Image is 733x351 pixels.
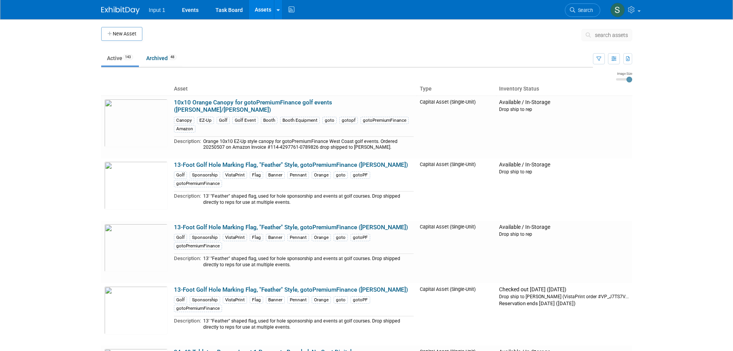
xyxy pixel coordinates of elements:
div: Amazon [174,125,195,133]
div: Available / In-Storage [499,224,629,231]
td: Description: [174,316,201,331]
div: VistaPrint [223,234,247,241]
img: Susan Stout [610,3,625,17]
div: Flag [250,296,263,304]
div: Golf [174,171,187,179]
a: 13-Foot Golf Hole Marking Flag, "Feather" Style, gotoPremiumFinance ([PERSON_NAME]) [174,224,408,231]
div: 13' "Feather" shaped flag, used for hole sponsorship and events at golf courses. Drop shipped dir... [203,318,414,330]
div: 13' "Feather" shaped flag, used for hole sponsorship and events at golf courses. Drop shipped dir... [203,256,414,268]
span: search assets [595,32,628,38]
a: 10x10 Orange Canopy for gotoPremiumFinance golf events ([PERSON_NAME]/[PERSON_NAME]) [174,99,332,114]
div: goto [334,234,348,241]
div: Drop ship to rep [499,106,629,113]
div: Canopy [174,117,194,124]
td: Capital Asset (Single-Unit) [417,283,496,346]
div: goto [334,171,348,179]
div: Banner [266,171,285,179]
div: Booth [261,117,277,124]
div: Pennant [287,171,309,179]
div: gotoPremiumFinance [174,180,222,187]
a: Search [565,3,600,17]
div: Booth Equipment [280,117,320,124]
div: Golf [174,296,187,304]
td: Capital Asset (Single-Unit) [417,96,496,158]
span: 143 [123,54,133,60]
td: Description: [174,191,201,206]
span: Input 1 [149,7,165,13]
div: Available / In-Storage [499,99,629,106]
div: Drop ship to rep [499,231,629,237]
div: Orange [312,171,331,179]
td: Capital Asset (Single-Unit) [417,158,496,221]
div: Orange [312,234,331,241]
div: Pennant [287,296,309,304]
div: gotoPF [351,296,370,304]
div: Reservation ends [DATE] ([DATE]) [499,300,629,307]
td: Description: [174,254,201,269]
span: Search [575,7,593,13]
div: Drop ship to rep [499,168,629,175]
div: Flag [250,234,263,241]
div: Drop ship to [PERSON_NAME] (VistaPrint order #VP_J7TS7V... [499,293,629,300]
button: search assets [581,29,632,41]
div: gotoPF [351,234,370,241]
div: goto [334,296,348,304]
div: VistaPrint [223,296,247,304]
div: goto [322,117,337,124]
div: VistaPrint [223,171,247,179]
div: 13' "Feather" shaped flag, used for hole sponsorship and events at golf courses. Drop shipped dir... [203,193,414,205]
div: Sponsorship [190,171,220,179]
div: Pennant [287,234,309,241]
div: Banner [266,296,285,304]
div: gotoPremiumFinance [361,117,409,124]
a: 13-Foot Golf Hole Marking Flag, "Feather" Style, gotoPremiumFinance ([PERSON_NAME]) [174,286,408,293]
div: Orange [312,296,331,304]
span: 48 [168,54,177,60]
div: Sponsorship [190,296,220,304]
div: Golf [217,117,230,124]
th: Asset [171,82,417,96]
div: Sponsorship [190,234,220,241]
a: 13-Foot Golf Hole Marking Flag, "Feather" Style, gotoPremiumFinance ([PERSON_NAME]) [174,161,408,168]
a: Archived48 [140,51,182,65]
div: Banner [266,234,285,241]
div: Golf Event [232,117,258,124]
img: ExhibitDay [101,7,140,14]
div: gotoPF [351,171,370,179]
div: gotoPremiumFinance [174,305,222,312]
div: EZ-Up [197,117,214,124]
div: gotopf [339,117,358,124]
div: Available / In-Storage [499,161,629,168]
td: Description: [174,136,201,151]
div: gotoPremiumFinance [174,242,222,250]
div: Golf [174,234,187,241]
a: Active143 [101,51,139,65]
div: Flag [250,171,263,179]
button: New Asset [101,27,142,41]
div: Checked out [DATE] ([DATE]) [499,286,629,293]
div: Orange 10x10 EZ-Up style canopy for gotoPremiumFinance West Coast golf events. Ordered 20250507 o... [203,139,414,151]
th: Type [417,82,496,96]
td: Capital Asset (Single-Unit) [417,221,496,283]
div: Image Size [616,71,632,76]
